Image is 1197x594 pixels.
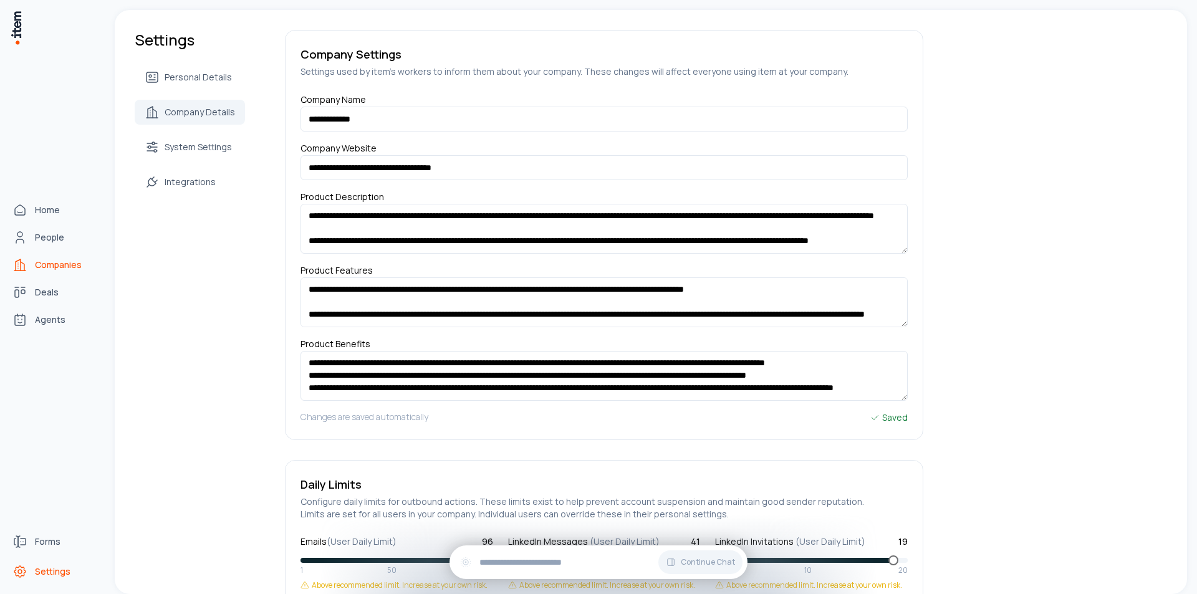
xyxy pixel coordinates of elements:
span: Home [35,204,60,216]
label: Product Description [300,191,384,208]
a: Companies [7,252,102,277]
span: 41 [691,535,700,548]
span: Integrations [165,176,216,188]
span: 50 [387,565,397,575]
img: Item Brain Logo [10,10,22,46]
label: Product Benefits [300,338,370,355]
a: Settings [7,559,102,584]
span: 19 [898,535,908,548]
a: Company Details [135,100,245,125]
span: 96 [482,535,493,548]
div: Continue Chat [449,545,748,579]
label: LinkedIn Invitations [715,535,865,548]
h5: Company Settings [300,46,908,63]
span: Deals [35,286,59,299]
span: Companies [35,259,82,271]
a: Agents [7,307,102,332]
span: Continue Chat [681,557,735,567]
span: Forms [35,535,60,548]
span: Above recommended limit. Increase at your own risk. [726,580,902,590]
span: (User Daily Limit) [327,535,397,547]
span: Personal Details [165,71,232,84]
h5: Daily Limits [300,476,908,493]
span: People [35,231,64,244]
button: Continue Chat [658,550,743,574]
span: (User Daily Limit) [796,535,865,547]
label: Company Name [300,93,366,110]
span: 10 [804,565,812,575]
span: (User Daily Limit) [590,535,660,547]
label: Product Features [300,264,373,284]
span: Above recommended limit. Increase at your own risk. [519,580,695,590]
span: Company Details [165,106,235,118]
span: System Settings [165,141,232,153]
h5: Changes are saved automatically [300,411,428,424]
h1: Settings [135,30,245,50]
span: 1 [300,565,303,575]
a: Integrations [135,170,245,194]
label: LinkedIn Messages [508,535,660,548]
a: System Settings [135,135,245,160]
a: Home [7,198,102,223]
label: Company Website [300,142,377,159]
a: Deals [7,280,102,305]
label: Emails [300,535,397,548]
span: Above recommended limit. Increase at your own risk. [312,580,488,590]
div: Saved [870,411,908,424]
span: Settings [35,565,70,578]
h5: Settings used by item's workers to inform them about your company. These changes will affect ever... [300,65,908,78]
a: People [7,225,102,250]
span: Agents [35,314,65,326]
h5: Configure daily limits for outbound actions. These limits exist to help prevent account suspensio... [300,496,908,520]
a: Personal Details [135,65,245,90]
span: 20 [898,565,908,575]
a: Forms [7,529,102,554]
